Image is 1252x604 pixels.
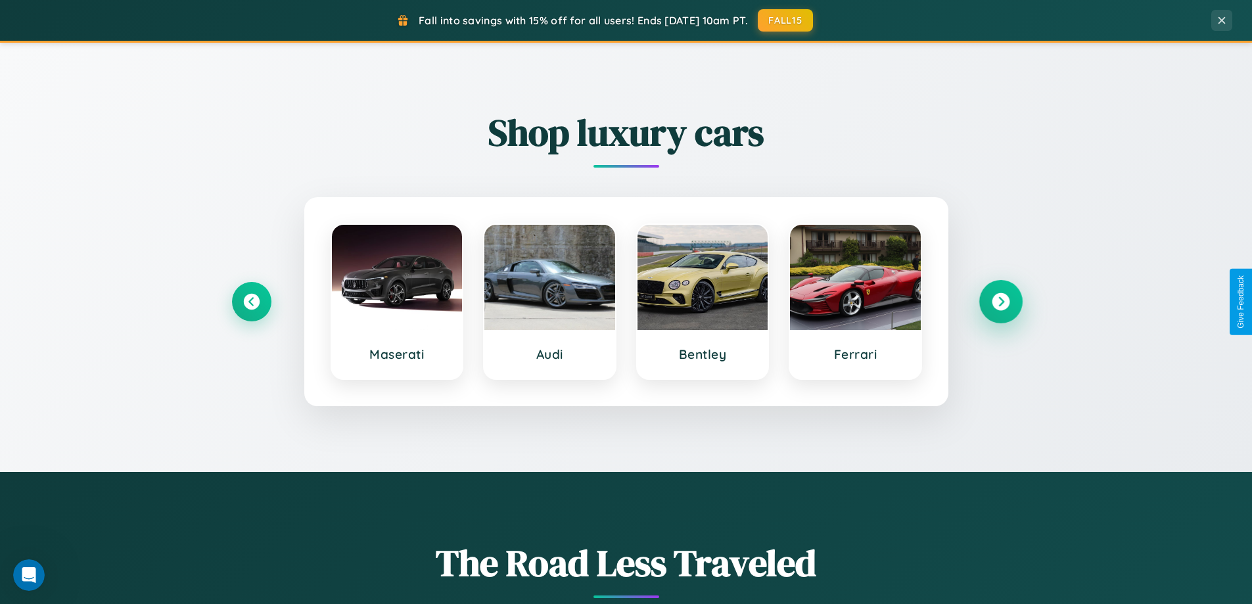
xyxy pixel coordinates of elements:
span: Fall into savings with 15% off for all users! Ends [DATE] 10am PT. [419,14,748,27]
h3: Audi [498,346,602,362]
iframe: Intercom live chat [13,559,45,591]
h3: Bentley [651,346,755,362]
h2: Shop luxury cars [232,107,1021,158]
div: Give Feedback [1236,275,1245,329]
button: FALL15 [758,9,813,32]
h1: The Road Less Traveled [232,538,1021,588]
h3: Maserati [345,346,450,362]
h3: Ferrari [803,346,908,362]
